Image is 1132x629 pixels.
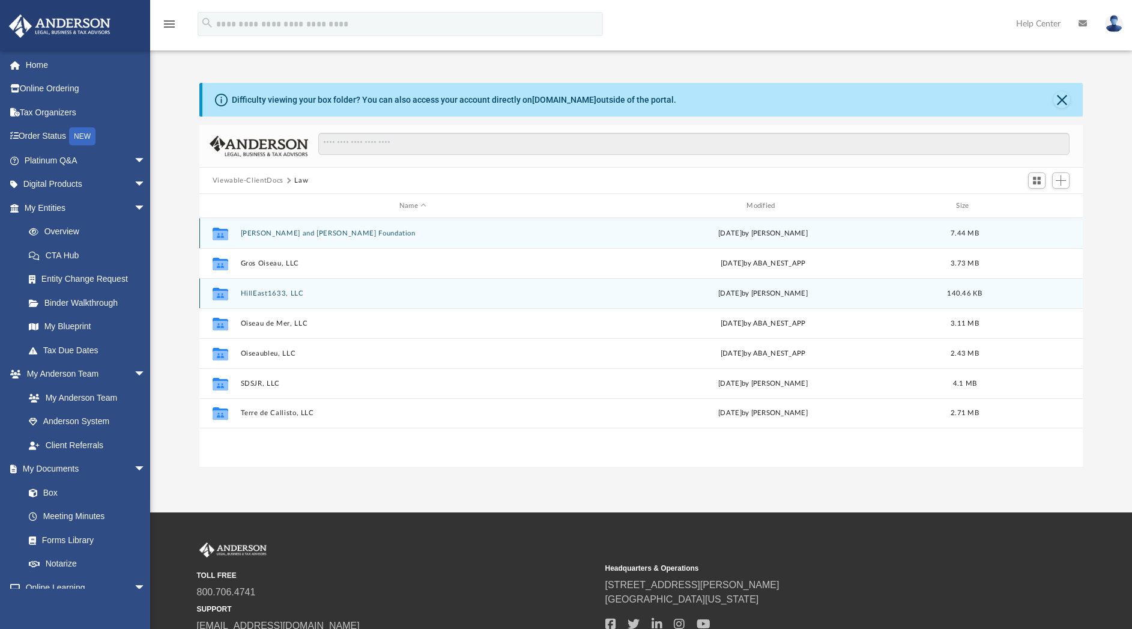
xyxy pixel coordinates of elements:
div: Size [940,201,988,211]
a: My Entitiesarrow_drop_down [8,196,164,220]
a: Digital Productsarrow_drop_down [8,172,164,196]
span: 4.1 MB [952,380,976,387]
a: Forms Library [17,528,152,552]
a: Order StatusNEW [8,124,164,149]
button: Oiseaubleu, LLC [240,350,585,357]
a: My Anderson Team [17,386,152,410]
img: Anderson Advisors Platinum Portal [197,542,269,558]
div: Difficulty viewing your box folder? You can also access your account directly on outside of the p... [232,94,676,106]
div: Modified [590,201,936,211]
button: Close [1053,91,1070,108]
span: arrow_drop_down [134,457,158,482]
span: 3.73 MB [951,260,979,267]
a: Notarize [17,552,158,576]
a: [GEOGRAPHIC_DATA][US_STATE] [605,594,759,604]
button: Terre de Callisto, LLC [240,409,585,417]
a: Tax Organizers [8,100,164,124]
a: My Blueprint [17,315,158,339]
a: menu [162,23,177,31]
a: My Anderson Teamarrow_drop_down [8,362,158,386]
img: User Pic [1105,15,1123,32]
button: [PERSON_NAME] and [PERSON_NAME] Foundation [240,229,585,237]
a: Tax Due Dates [17,338,164,362]
button: HillEast1633, LLC [240,290,585,297]
small: Headquarters & Operations [605,563,1005,574]
a: Overview [17,220,164,244]
button: Gros Oiseau, LLC [240,260,585,267]
div: [DATE] by [PERSON_NAME] [590,378,935,389]
input: Search files and folders [318,133,1070,156]
span: 7.44 MB [951,230,979,237]
div: grid [199,218,1083,467]
a: My Documentsarrow_drop_down [8,457,158,481]
span: [DATE] [718,290,742,297]
span: arrow_drop_down [134,196,158,220]
a: [DOMAIN_NAME] [532,95,596,105]
button: Law [294,175,308,186]
button: SDSJR, LLC [240,380,585,387]
a: Platinum Q&Aarrow_drop_down [8,148,164,172]
span: arrow_drop_down [134,172,158,197]
a: Binder Walkthrough [17,291,164,315]
a: Entity Change Request [17,267,164,291]
div: Name [240,201,585,211]
button: Switch to Grid View [1028,172,1046,189]
a: Online Ordering [8,77,164,101]
div: NEW [69,127,95,145]
span: arrow_drop_down [134,362,158,387]
div: [DATE] by ABA_NEST_APP [590,348,935,359]
button: Oiseau de Mer, LLC [240,320,585,327]
div: id [205,201,235,211]
button: Add [1052,172,1070,189]
div: [DATE] by ABA_NEST_APP [590,258,935,269]
i: search [201,16,214,29]
div: id [994,201,1078,211]
a: Client Referrals [17,433,158,457]
small: TOLL FREE [197,570,597,581]
button: Viewable-ClientDocs [213,175,283,186]
div: [DATE] by ABA_NEST_APP [590,318,935,329]
a: Box [17,481,152,505]
div: [DATE] by [PERSON_NAME] [590,228,935,239]
a: Home [8,53,164,77]
span: arrow_drop_down [134,148,158,173]
a: Meeting Minutes [17,505,158,529]
i: menu [162,17,177,31]
a: 800.706.4741 [197,587,256,597]
a: Anderson System [17,410,158,434]
div: [DATE] by [PERSON_NAME] [590,408,935,419]
div: by [PERSON_NAME] [590,288,935,299]
img: Anderson Advisors Platinum Portal [5,14,114,38]
span: arrow_drop_down [134,576,158,600]
span: 3.11 MB [951,320,979,327]
a: [STREET_ADDRESS][PERSON_NAME] [605,580,779,590]
span: 2.43 MB [951,350,979,357]
span: 2.71 MB [951,410,979,416]
span: 140.46 KB [947,290,982,297]
a: Online Learningarrow_drop_down [8,576,158,600]
a: CTA Hub [17,243,164,267]
small: SUPPORT [197,604,597,615]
